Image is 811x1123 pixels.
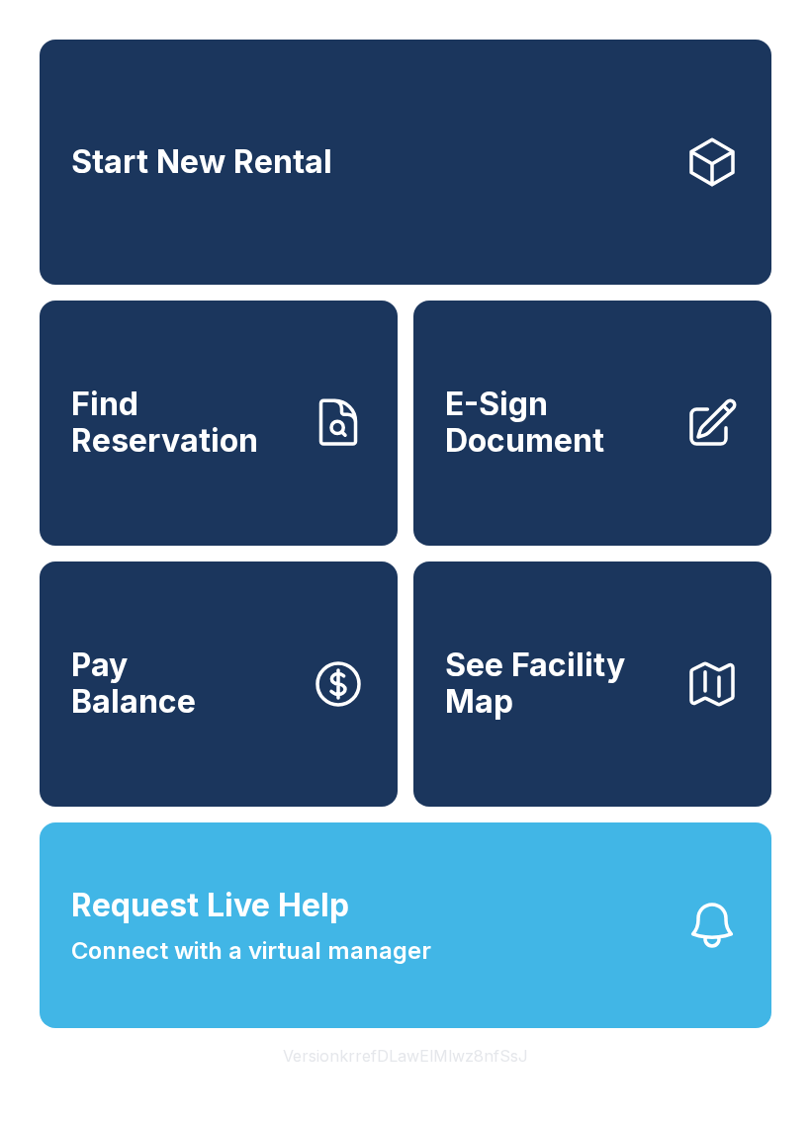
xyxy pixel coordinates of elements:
span: Request Live Help [71,882,349,929]
span: Pay Balance [71,648,196,720]
a: E-Sign Document [413,301,771,546]
span: Find Reservation [71,387,295,459]
a: Find Reservation [40,301,398,546]
span: Start New Rental [71,144,332,181]
a: Start New Rental [40,40,771,285]
span: Connect with a virtual manager [71,933,431,969]
button: Request Live HelpConnect with a virtual manager [40,822,771,1028]
button: VersionkrrefDLawElMlwz8nfSsJ [267,1028,544,1083]
span: See Facility Map [445,648,669,720]
button: See Facility Map [413,561,771,807]
button: PayBalance [40,561,398,807]
span: E-Sign Document [445,387,669,459]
